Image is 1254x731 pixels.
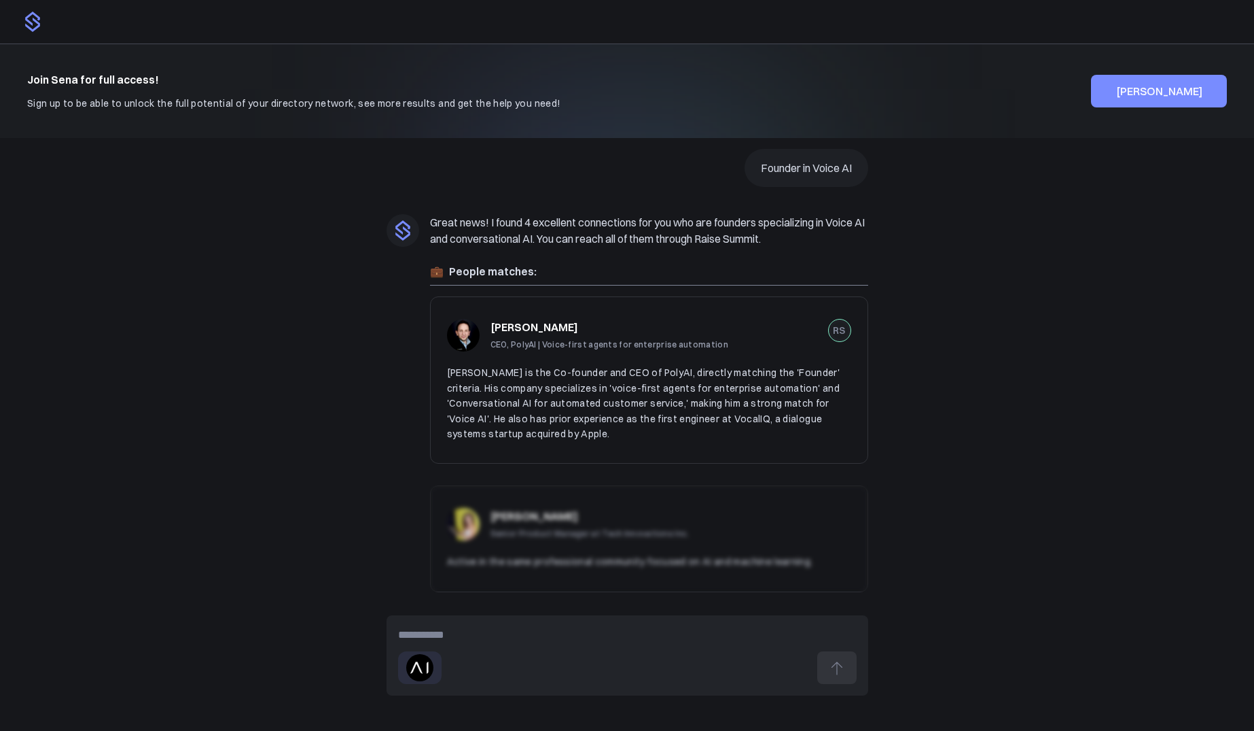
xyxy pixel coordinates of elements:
[430,263,868,286] p: 💼
[449,265,537,278] span: People matches:
[27,71,560,88] h4: Join Sena for full access!
[430,214,868,247] p: Great news! I found 4 excellent connections for you who are founders specializing in Voice AI and...
[490,338,728,351] p: CEO, PolyAI | Voice-first agents for enterprise automation
[447,365,851,441] p: [PERSON_NAME] is the Co-founder and CEO of PolyAI, directly matching the 'Founder' criteria. His ...
[761,160,852,176] p: Founder in Voice AI
[447,319,480,352] img: 04fa0929a38b2cdd07116bae633e67179bf39425.jpg
[430,486,868,592] a: [PERSON_NAME] Senior Product Manager at Tech Innovations Inc. Active in the same professional com...
[22,11,43,33] img: logo.png
[490,319,578,335] h3: [PERSON_NAME]
[1091,75,1227,107] button: [PERSON_NAME]
[430,296,868,464] a: [PERSON_NAME] CEO, PolyAI | Voice-first agents for enterprise automation RS [PERSON_NAME] is the ...
[406,654,433,681] img: skpjks9cul1iqpbcjl4313d98ve6
[831,322,848,339] div: RS
[27,96,560,111] p: Sign up to be able to unlock the full potential of your directory network, see more results and g...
